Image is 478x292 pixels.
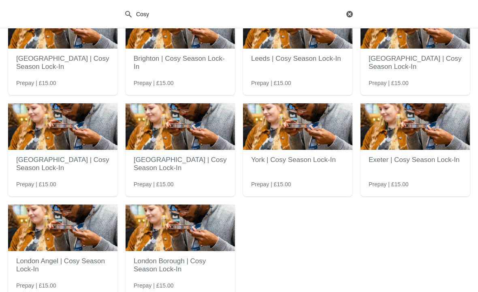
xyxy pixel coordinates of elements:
[361,103,470,150] img: Exeter | Cosy Season Lock-In
[16,51,109,75] h2: [GEOGRAPHIC_DATA] | Cosy Season Lock-In
[251,79,291,87] span: Prepay | £15.00
[369,180,409,188] span: Prepay | £15.00
[16,281,56,290] span: Prepay | £15.00
[16,152,109,176] h2: [GEOGRAPHIC_DATA] | Cosy Season Lock-In
[346,10,354,18] button: Clear
[136,7,344,21] input: Search
[16,253,109,277] h2: London Angel | Cosy Season Lock-In
[251,180,291,188] span: Prepay | £15.00
[251,152,344,168] h2: York | Cosy Season Lock-In
[369,79,409,87] span: Prepay | £15.00
[134,253,227,277] h2: London Borough | Cosy Season Lock-In
[134,79,174,87] span: Prepay | £15.00
[251,51,344,67] h2: Leeds | Cosy Season Lock-In
[16,180,56,188] span: Prepay | £15.00
[8,205,117,251] img: London Angel | Cosy Season Lock-In
[134,180,174,188] span: Prepay | £15.00
[134,281,174,290] span: Prepay | £15.00
[8,103,117,150] img: Nottingham | Cosy Season Lock-In
[369,51,462,75] h2: [GEOGRAPHIC_DATA] | Cosy Season Lock-In
[134,152,227,176] h2: [GEOGRAPHIC_DATA] | Cosy Season Lock-In
[134,51,227,75] h2: Brighton | Cosy Season Lock-In
[126,205,235,251] img: London Borough | Cosy Season Lock-In
[243,103,352,150] img: York | Cosy Season Lock-In
[16,79,56,87] span: Prepay | £15.00
[369,152,462,168] h2: Exeter | Cosy Season Lock-In
[126,103,235,150] img: Cardiff | Cosy Season Lock-In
